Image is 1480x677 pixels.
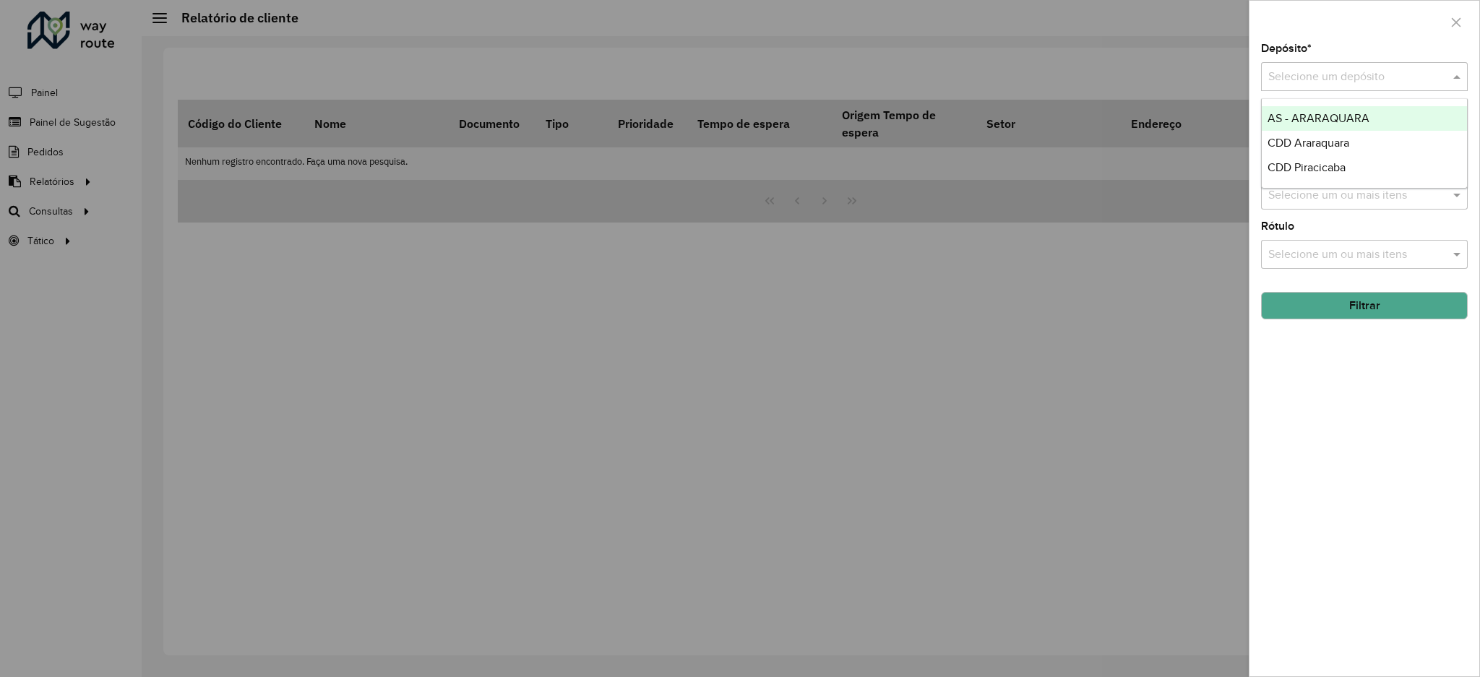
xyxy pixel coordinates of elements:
span: AS - ARARAQUARA [1268,112,1369,124]
span: CDD Piracicaba [1268,161,1346,173]
ng-dropdown-panel: Options list [1261,98,1468,189]
label: Depósito [1261,40,1312,57]
span: CDD Araraquara [1268,137,1349,149]
button: Filtrar [1261,292,1468,319]
label: Rótulo [1261,217,1294,235]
